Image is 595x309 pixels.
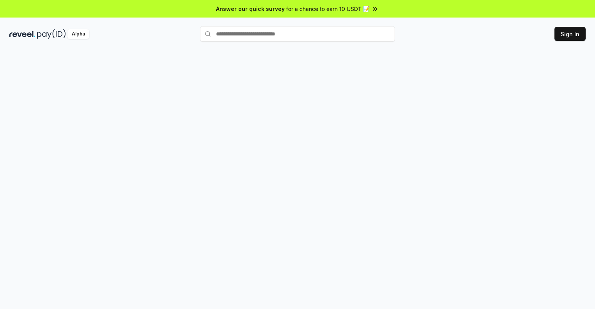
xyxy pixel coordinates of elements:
[37,29,66,39] img: pay_id
[554,27,586,41] button: Sign In
[67,29,89,39] div: Alpha
[9,29,35,39] img: reveel_dark
[286,5,370,13] span: for a chance to earn 10 USDT 📝
[216,5,285,13] span: Answer our quick survey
